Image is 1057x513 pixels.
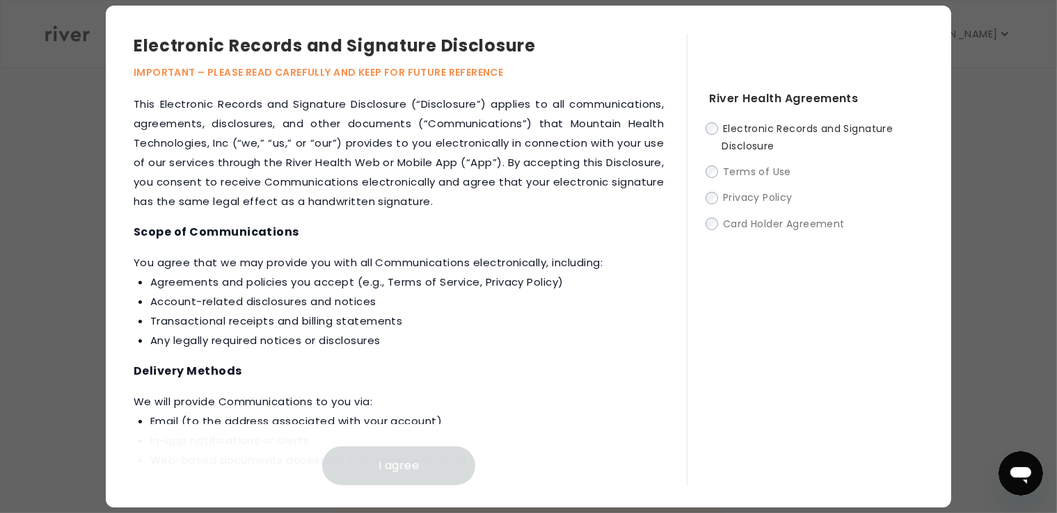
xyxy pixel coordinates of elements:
[134,392,665,470] p: ‍We will provide Communications to you via:
[134,361,665,381] h4: Delivery Methods
[134,253,665,350] p: ‍You agree that we may provide you with all Communications electronically, including:
[150,412,665,431] li: Email (to the address associated with your account)
[722,122,893,153] span: Electronic Records and Signature Disclosure
[150,272,665,292] li: Agreements and policies you accept (e.g., Terms of Service, Privacy Policy)
[723,165,791,179] span: Terms of Use
[150,311,665,331] li: Transactional receipts and billing statements
[710,89,924,108] h4: River Health Agreements
[723,191,793,205] span: Privacy Policy
[134,33,687,58] h3: Electronic Records and Signature Disclosure
[322,446,475,485] button: I agree
[999,451,1043,496] iframe: Button to launch messaging window
[150,292,665,311] li: Account-related disclosures and notices
[134,95,665,211] p: This Electronic Records and Signature Disclosure (“Disclosure”) applies to all communications, ag...
[723,217,845,231] span: Card Holder Agreement
[134,64,687,81] p: IMPORTANT – PLEASE READ CAREFULLY AND KEEP FOR FUTURE REFERENCE
[150,331,665,350] li: Any legally required notices or disclosures
[134,222,665,242] h4: Scope of Communications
